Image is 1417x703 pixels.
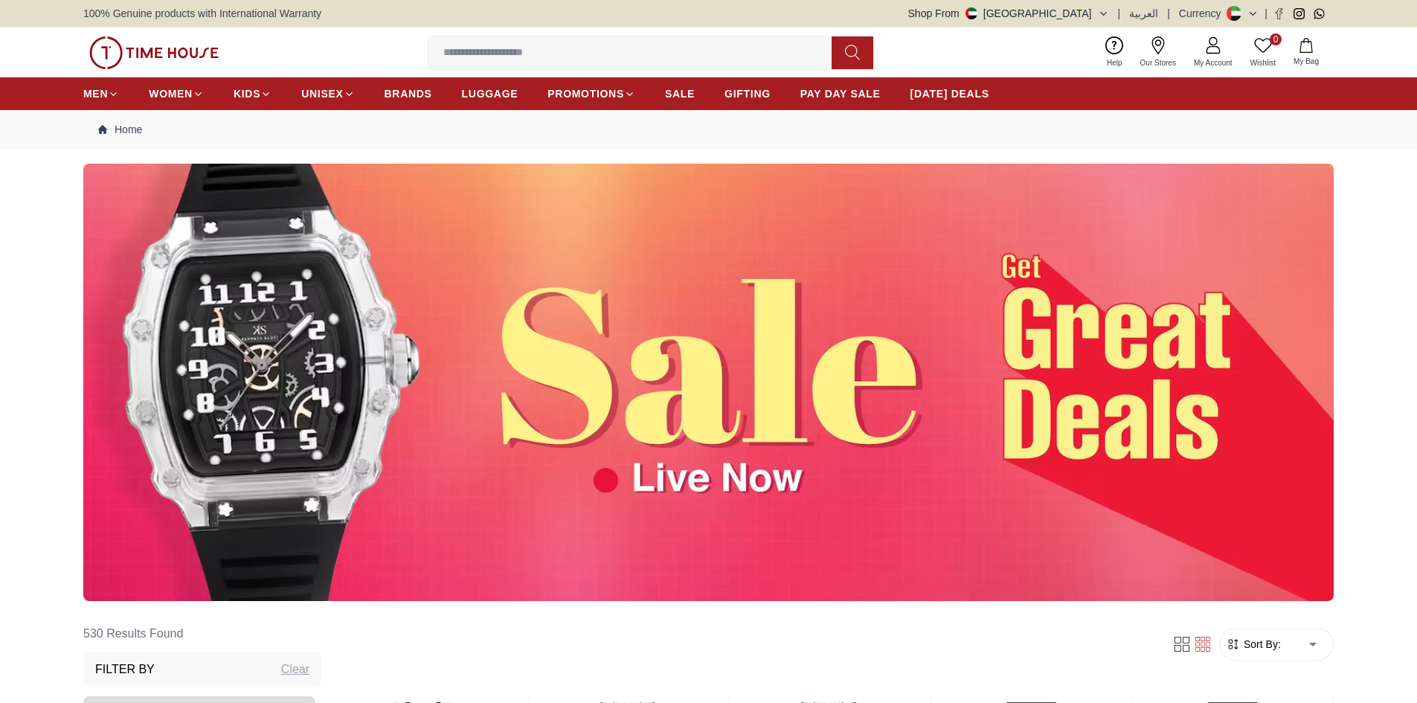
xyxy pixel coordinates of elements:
[1131,33,1185,71] a: Our Stores
[95,661,155,678] h3: Filter By
[462,80,518,107] a: LUGGAGE
[385,80,432,107] a: BRANDS
[910,86,989,101] span: [DATE] DEALS
[83,6,321,21] span: 100% Genuine products with International Warranty
[1244,57,1282,68] span: Wishlist
[1288,56,1325,67] span: My Bag
[724,86,771,101] span: GIFTING
[1101,57,1128,68] span: Help
[462,86,518,101] span: LUGGAGE
[1226,637,1281,652] button: Sort By:
[234,86,260,101] span: KIDS
[1265,6,1267,21] span: |
[83,110,1334,149] nav: Breadcrumb
[1314,8,1325,19] a: Whatsapp
[1118,6,1121,21] span: |
[547,86,624,101] span: PROMOTIONS
[1129,6,1158,21] button: العربية
[665,80,695,107] a: SALE
[1273,8,1285,19] a: Facebook
[547,80,635,107] a: PROMOTIONS
[800,80,881,107] a: PAY DAY SALE
[149,86,193,101] span: WOMEN
[965,7,977,19] img: United Arab Emirates
[1270,33,1282,45] span: 0
[1167,6,1170,21] span: |
[1098,33,1131,71] a: Help
[281,661,309,678] div: Clear
[301,80,354,107] a: UNISEX
[724,80,771,107] a: GIFTING
[1241,33,1285,71] a: 0Wishlist
[83,616,321,652] h6: 530 Results Found
[1285,35,1328,70] button: My Bag
[800,86,881,101] span: PAY DAY SALE
[1241,637,1281,652] span: Sort By:
[83,80,119,107] a: MEN
[1134,57,1182,68] span: Our Stores
[89,36,219,69] img: ...
[301,86,343,101] span: UNISEX
[1294,8,1305,19] a: Instagram
[149,80,204,107] a: WOMEN
[83,164,1334,601] img: ...
[1179,6,1227,21] div: Currency
[385,86,432,101] span: BRANDS
[98,122,142,137] a: Home
[234,80,271,107] a: KIDS
[908,6,1109,21] button: Shop From[GEOGRAPHIC_DATA]
[1188,57,1238,68] span: My Account
[665,86,695,101] span: SALE
[910,80,989,107] a: [DATE] DEALS
[83,86,108,101] span: MEN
